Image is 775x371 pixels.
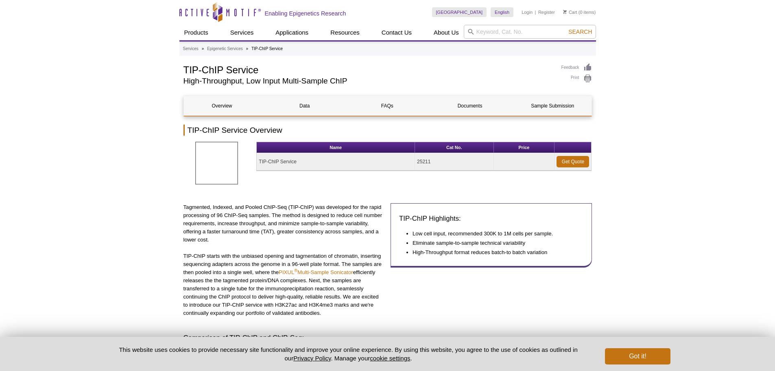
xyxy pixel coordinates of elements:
[563,9,577,15] a: Cart
[293,355,331,362] a: Privacy Policy
[561,63,592,72] a: Feedback
[491,7,513,17] a: English
[183,63,553,75] h1: TIP-ChIP Service
[265,10,346,17] h2: Enabling Epigenetics Research
[183,203,385,244] p: Tagmented, Indexed, and Pooled ChIP-Seq (TIP-ChIP) was developed for the rapid processing of 96 C...
[225,25,259,40] a: Services
[370,355,410,362] button: cookie settings
[202,46,204,51] li: »
[184,96,260,116] a: Overview
[294,268,297,273] sup: ®
[563,10,567,14] img: Your Cart
[183,125,592,136] h2: TIP-ChIP Service Overview
[494,142,555,153] th: Price
[566,28,594,35] button: Search
[413,248,575,257] li: High-Throughput format reduces batch-to batch variation
[535,7,536,17] li: |
[514,96,591,116] a: Sample Submission
[429,25,464,40] a: About Us
[561,74,592,83] a: Print
[183,333,592,343] h3: Comparison of TIP-ChIP and ChIP-Seq:
[413,230,575,238] li: Low cell input, recommended 300K to 1M cells per sample.
[377,25,417,40] a: Contact Us
[464,25,596,39] input: Keyword, Cat. No.
[399,214,583,224] h3: TIP-ChIP Highlights:
[257,153,415,171] td: TIP-ChIP Service
[349,96,426,116] a: FAQs
[266,96,343,116] a: Data
[195,142,238,184] img: TIP-ChIP Service
[415,153,493,171] td: 25211
[557,156,589,167] a: Get Quote
[105,345,592,362] p: This website uses cookies to provide necessary site functionality and improve your online experie...
[207,45,243,53] a: Epigenetic Services
[568,29,592,35] span: Search
[257,142,415,153] th: Name
[183,252,385,317] p: TIP-ChIP starts with the unbiased opening and tagmentation of chromatin, inserting sequencing ada...
[251,46,283,51] li: TIP-ChIP Service
[279,269,353,275] a: PIXUL®Multi-Sample Sonicator
[183,77,553,85] h2: High-Throughput, Low Input Multi-Sample ChIP
[432,7,487,17] a: [GEOGRAPHIC_DATA]
[415,142,493,153] th: Cat No.
[413,239,575,247] li: Eliminate sample-to-sample technical variability
[271,25,313,40] a: Applications
[605,348,670,364] button: Got it!
[325,25,365,40] a: Resources
[246,46,249,51] li: »
[538,9,555,15] a: Register
[183,45,199,53] a: Services
[563,7,596,17] li: (0 items)
[522,9,533,15] a: Login
[432,96,508,116] a: Documents
[179,25,213,40] a: Products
